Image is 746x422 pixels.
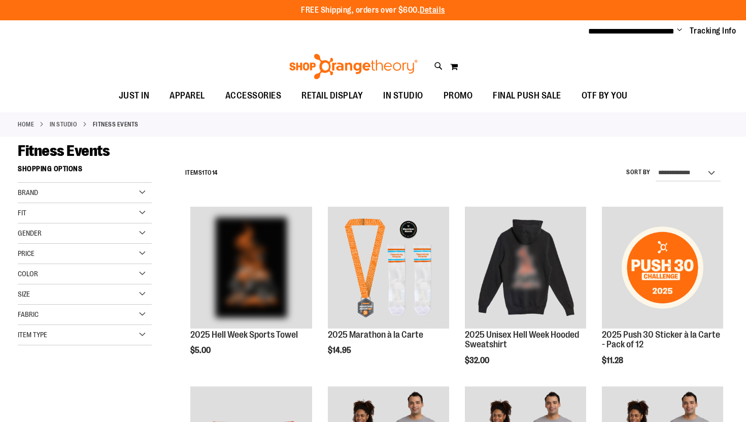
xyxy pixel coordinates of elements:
a: 2025 Push 30 Sticker à la Carte - Pack of 12 [602,330,720,350]
a: JUST IN [109,84,160,108]
span: APPAREL [169,84,205,107]
a: ACCESSORIES [215,84,292,108]
span: $11.28 [602,356,625,365]
span: 14 [212,169,218,176]
a: OTF 2025 Hell Week Event Retail [190,207,312,330]
div: product [323,202,454,381]
span: Item Type [18,331,47,339]
a: 2025 Marathon à la Carte [328,330,423,340]
a: APPAREL [159,84,215,108]
div: product [597,202,728,391]
p: FREE Shipping, orders over $600. [301,5,445,16]
a: 2025 Marathon à la Carte [328,207,449,330]
span: Fitness Events [18,142,110,159]
a: 2025 Unisex Hell Week Hooded Sweatshirt [465,330,579,350]
span: Size [18,290,30,298]
span: ACCESSORIES [225,84,282,107]
a: Home [18,120,34,129]
span: PROMO [444,84,473,107]
span: $14.95 [328,346,353,355]
span: FINAL PUSH SALE [493,84,561,107]
span: IN STUDIO [383,84,423,107]
img: 2025 Push 30 Sticker à la Carte - Pack of 12 [602,207,723,328]
span: $5.00 [190,346,212,355]
a: FINAL PUSH SALE [483,84,571,108]
span: RETAIL DISPLAY [301,84,363,107]
span: Brand [18,188,38,197]
span: $32.00 [465,356,491,365]
img: Shop Orangetheory [288,54,419,79]
span: JUST IN [119,84,150,107]
div: product [185,202,317,381]
span: 1 [202,169,205,176]
span: Gender [18,229,42,237]
a: IN STUDIO [50,120,78,129]
img: OTF 2025 Hell Week Event Retail [190,207,312,328]
a: IN STUDIO [373,84,433,107]
strong: Fitness Events [93,120,139,129]
label: Sort By [626,168,651,177]
a: Tracking Info [690,25,736,37]
button: Account menu [677,26,682,36]
a: PROMO [433,84,483,108]
span: Fabric [18,310,39,318]
a: 2025 Hell Week Sports Towel [190,330,298,340]
span: Color [18,270,38,278]
span: Fit [18,209,26,217]
img: 2025 Hell Week Hooded Sweatshirt [465,207,586,328]
a: 2025 Hell Week Hooded Sweatshirt [465,207,586,330]
a: 2025 Push 30 Sticker à la Carte - Pack of 12 [602,207,723,330]
a: Details [420,6,445,15]
strong: Shopping Options [18,160,152,183]
div: product [460,202,591,391]
img: 2025 Marathon à la Carte [328,207,449,328]
span: OTF BY YOU [582,84,628,107]
a: OTF BY YOU [571,84,638,108]
a: RETAIL DISPLAY [291,84,373,108]
h2: Items to [185,165,218,181]
span: Price [18,249,35,257]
